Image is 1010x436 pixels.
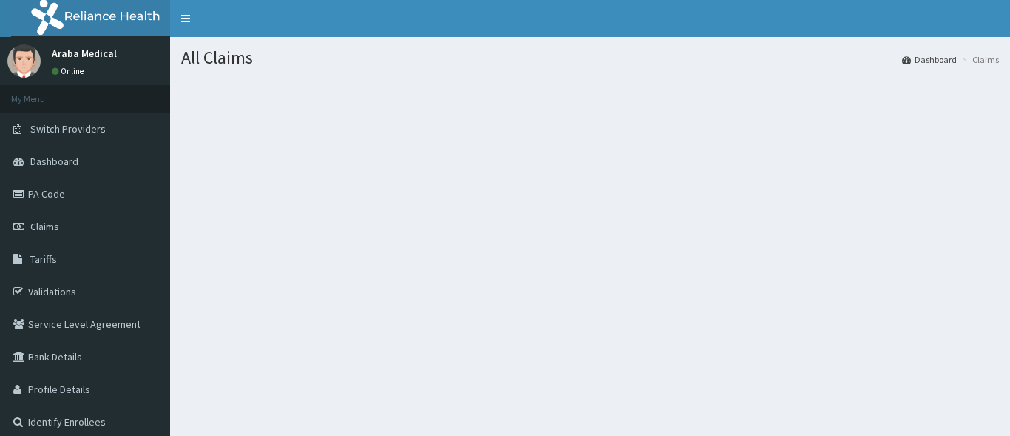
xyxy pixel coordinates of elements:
[7,44,41,78] img: User Image
[958,53,999,66] li: Claims
[181,48,999,67] h1: All Claims
[30,220,59,233] span: Claims
[52,66,87,76] a: Online
[52,48,117,58] p: Araba Medical
[30,252,57,266] span: Tariffs
[30,155,78,168] span: Dashboard
[902,53,957,66] a: Dashboard
[30,122,106,135] span: Switch Providers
